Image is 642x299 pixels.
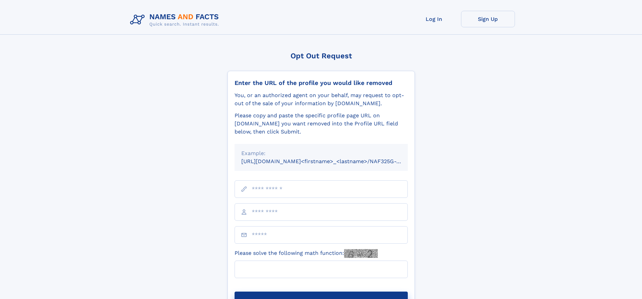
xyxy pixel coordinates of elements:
[407,11,461,27] a: Log In
[241,149,401,157] div: Example:
[127,11,224,29] img: Logo Names and Facts
[235,112,408,136] div: Please copy and paste the specific profile page URL on [DOMAIN_NAME] you want removed into the Pr...
[235,91,408,108] div: You, or an authorized agent on your behalf, may request to opt-out of the sale of your informatio...
[461,11,515,27] a: Sign Up
[235,249,378,258] label: Please solve the following math function:
[227,52,415,60] div: Opt Out Request
[235,79,408,87] div: Enter the URL of the profile you would like removed
[241,158,421,165] small: [URL][DOMAIN_NAME]<firstname>_<lastname>/NAF325G-xxxxxxxx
